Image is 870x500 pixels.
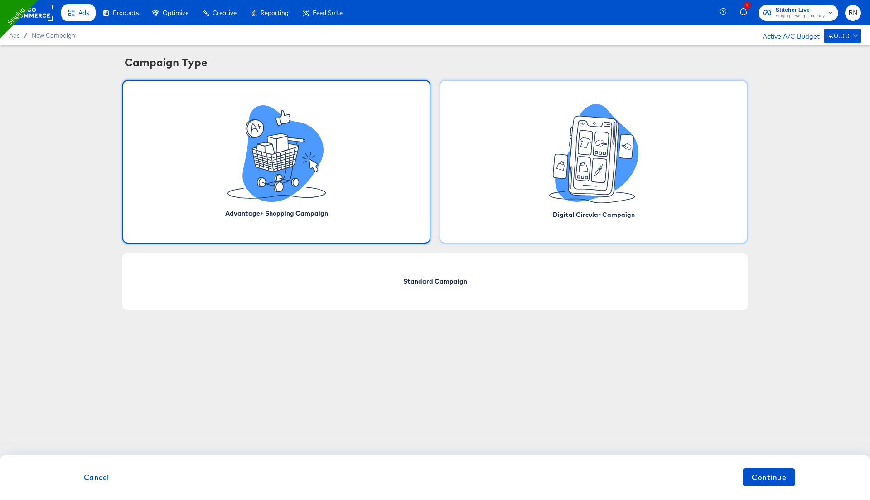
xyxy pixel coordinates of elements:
[829,30,850,42] div: €0.00
[752,471,786,484] span: Continue
[845,5,861,21] button: RN
[225,209,328,217] span: Advantage+ Shopping Campaign
[776,5,825,15] span: Stitcher Live
[824,29,861,43] button: €0.00
[113,9,139,16] span: Products
[75,468,118,486] button: Cancel
[744,2,751,9] div: 2
[125,54,748,70] div: Campaign Type
[753,29,820,42] div: Active A/C Budget
[78,9,89,16] span: Ads
[743,468,795,486] button: Continue
[739,4,754,22] button: 2
[213,9,237,16] span: Creative
[32,32,75,39] a: New Campaign
[163,9,188,16] span: Optimize
[261,9,289,16] span: Reporting
[553,211,635,219] span: Digital Circular Campaign
[313,9,343,16] span: Feed Suite
[759,5,838,21] button: Stitcher LiveStaging Testing Company
[776,13,825,20] span: Staging Testing Company
[19,32,32,39] span: /
[84,471,109,484] span: Cancel
[403,277,467,286] span: Standard Campaign
[9,32,19,39] span: Ads
[849,8,857,18] span: RN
